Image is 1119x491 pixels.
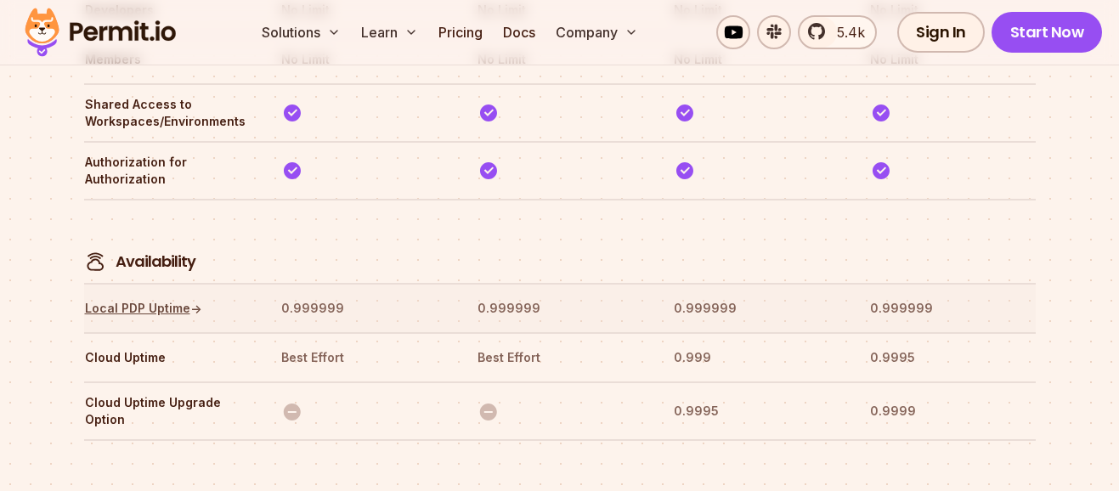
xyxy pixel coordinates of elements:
th: 0.9995 [869,344,1035,371]
a: 5.4k [798,15,877,49]
th: 0.9995 [673,393,839,429]
th: Cloud Uptime Upgrade Option [84,393,250,429]
th: 0.9999 [869,393,1035,429]
th: Cloud Uptime [84,344,250,371]
a: Local PDP Uptime↑ [85,300,202,317]
a: Docs [496,15,542,49]
th: Shared Access to Workspaces/Environments [84,95,250,131]
th: 0.999999 [869,295,1035,322]
h4: Availability [116,251,195,273]
img: Permit logo [17,3,184,61]
th: Authorization for Authorization [84,153,250,189]
th: 0.999 [673,344,839,371]
a: Pricing [432,15,489,49]
th: 0.999999 [477,295,642,322]
button: Solutions [255,15,348,49]
th: 0.999999 [673,295,839,322]
button: Learn [354,15,425,49]
th: Best Effort [280,344,446,371]
span: ↑ [188,302,205,314]
th: Best Effort [477,344,642,371]
a: Start Now [992,12,1103,53]
a: Sign In [897,12,985,53]
span: 5.4k [827,22,865,42]
button: Company [549,15,645,49]
img: Availability [85,251,105,272]
th: 0.999999 [280,295,446,322]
